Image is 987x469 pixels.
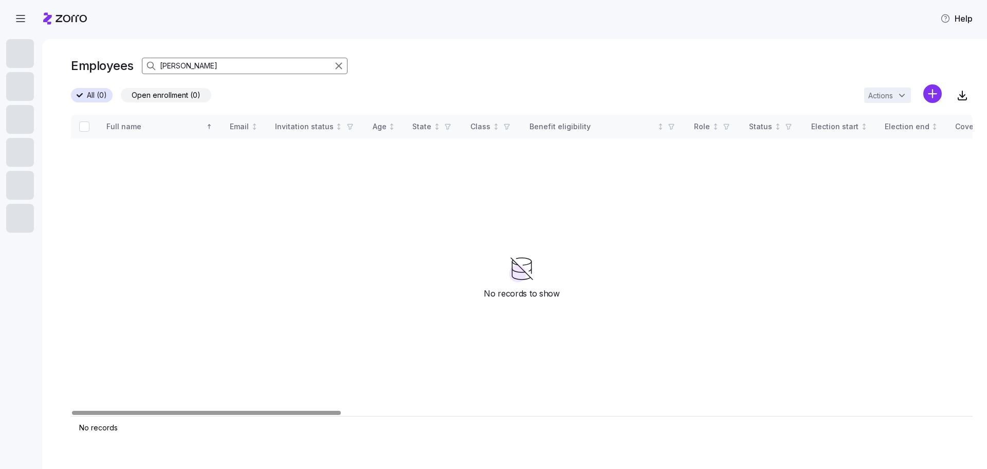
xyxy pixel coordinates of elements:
[811,121,858,132] div: Election start
[267,115,364,138] th: Invitation statusNot sorted
[87,89,107,102] span: All (0)
[373,121,387,132] div: Age
[492,123,500,130] div: Not sorted
[364,115,405,138] th: AgeNot sorted
[404,115,462,138] th: StateNot sorted
[940,12,973,25] span: Help
[275,121,334,132] div: Invitation status
[932,8,981,29] button: Help
[868,92,893,99] span: Actions
[876,115,947,138] th: Election endNot sorted
[803,115,876,138] th: Election startNot sorted
[132,89,200,102] span: Open enrollment (0)
[142,58,348,74] input: Search Employees
[222,115,267,138] th: EmailNot sorted
[861,123,868,130] div: Not sorted
[71,58,134,74] h1: Employees
[79,423,964,433] div: No records
[388,123,395,130] div: Not sorted
[529,121,655,132] div: Benefit eligibility
[885,121,929,132] div: Election end
[412,121,431,132] div: State
[206,123,213,130] div: Sorted ascending
[335,123,342,130] div: Not sorted
[251,123,258,130] div: Not sorted
[741,115,803,138] th: StatusNot sorted
[106,121,204,132] div: Full name
[923,84,942,103] svg: add icon
[864,88,911,103] button: Actions
[931,123,938,130] div: Not sorted
[521,115,686,138] th: Benefit eligibilityNot sorted
[462,115,521,138] th: ClassNot sorted
[470,121,490,132] div: Class
[712,123,719,130] div: Not sorted
[98,115,222,138] th: Full nameSorted ascending
[694,121,710,132] div: Role
[657,123,664,130] div: Not sorted
[774,123,781,130] div: Not sorted
[484,287,559,300] span: No records to show
[230,121,249,132] div: Email
[79,121,89,132] input: Select all records
[433,123,441,130] div: Not sorted
[749,121,772,132] div: Status
[686,115,741,138] th: RoleNot sorted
